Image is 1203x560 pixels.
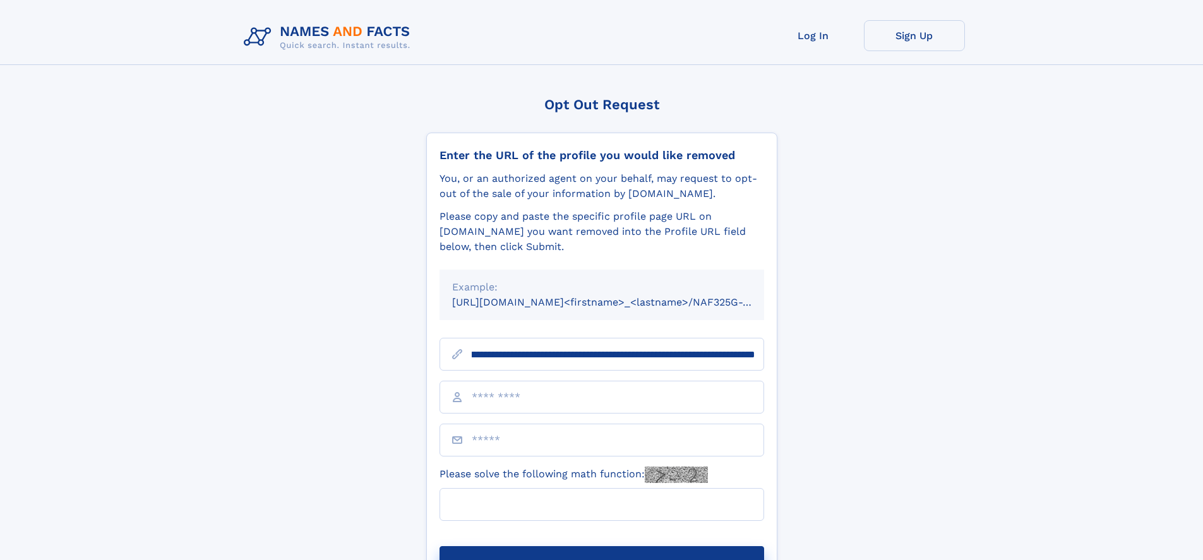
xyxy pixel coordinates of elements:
[440,209,764,254] div: Please copy and paste the specific profile page URL on [DOMAIN_NAME] you want removed into the Pr...
[452,280,751,295] div: Example:
[440,467,708,483] label: Please solve the following math function:
[426,97,777,112] div: Opt Out Request
[440,171,764,201] div: You, or an authorized agent on your behalf, may request to opt-out of the sale of your informatio...
[763,20,864,51] a: Log In
[452,296,788,308] small: [URL][DOMAIN_NAME]<firstname>_<lastname>/NAF325G-xxxxxxxx
[864,20,965,51] a: Sign Up
[440,148,764,162] div: Enter the URL of the profile you would like removed
[239,20,421,54] img: Logo Names and Facts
